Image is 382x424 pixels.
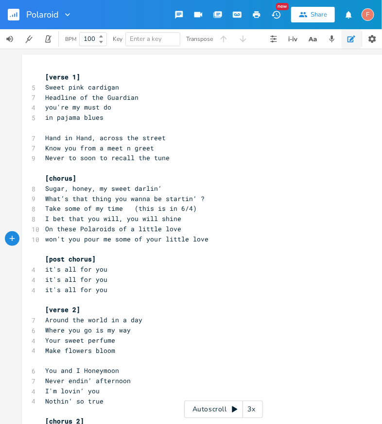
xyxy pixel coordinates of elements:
[45,376,131,385] span: Never endin‘ afternoon
[45,235,208,243] span: won't you pour me some of your little love
[45,315,142,324] span: Around the world in a day
[45,275,107,284] span: it's all for you
[45,113,104,122] span: in pajama blues
[186,36,213,42] div: Transpose
[184,401,263,418] div: Autoscroll
[45,336,115,345] span: Your sweet perfume
[45,184,162,193] span: Sugar, honey, my sweet darlin‘
[291,7,335,22] button: Share
[45,214,181,223] span: I bet that you will, you will shine
[45,133,166,142] span: Hand in Hand, across the street
[45,194,205,203] span: What’s that thing you wanna be startin‘ ?
[362,8,374,21] div: fuzzyip
[45,83,119,92] span: Sweet pink cardigan
[45,174,76,183] span: [chorus]
[45,305,80,314] span: [verse 2]
[45,346,115,355] span: Make flowers bloom
[45,366,119,375] span: You and I Honeymoon
[45,73,80,81] span: [verse 1]
[45,326,131,334] span: Where you go is my way
[113,36,122,42] div: Key
[45,397,104,406] span: Nothin‘ so true
[45,224,181,233] span: On these Polaroids of a little love
[45,204,197,213] span: Take some of my time (this is in 6/4)
[45,387,100,395] span: I'm lovin‘ you
[45,255,96,263] span: [post chorus]
[311,10,327,19] div: Share
[243,401,260,418] div: 3x
[45,285,107,294] span: it's all for you
[266,6,286,23] button: New
[65,37,76,42] div: BPM
[362,3,374,26] button: F
[26,10,59,19] span: Polaroid
[45,144,154,152] span: Know you from a meet n greet
[45,265,107,274] span: it's all for you
[45,153,170,162] span: Never to soon to recall the tune
[45,93,139,102] span: Headline of the Guardian
[276,3,289,10] div: New
[45,103,111,111] span: you're my must do
[130,35,162,43] span: Enter a key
